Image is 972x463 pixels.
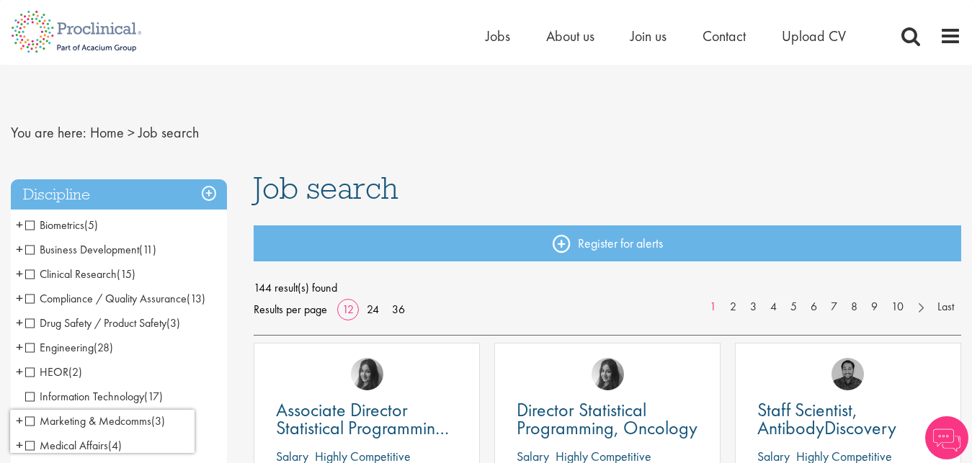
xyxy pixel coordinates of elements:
[25,242,139,257] span: Business Development
[783,299,804,315] a: 5
[782,27,846,45] a: Upload CV
[546,27,594,45] a: About us
[16,361,23,382] span: +
[187,291,205,306] span: (13)
[703,299,723,315] a: 1
[387,302,410,317] a: 36
[743,299,764,315] a: 3
[25,315,166,331] span: Drug Safety / Product Safety
[68,364,82,379] span: (2)
[757,397,896,440] span: Staff Scientist, AntibodyDiscovery
[25,242,156,257] span: Business Development
[128,123,135,142] span: >
[276,397,450,458] span: Associate Director Statistical Programming, Oncology
[757,401,939,437] a: Staff Scientist, AntibodyDiscovery
[351,358,383,390] img: Heidi Hennigan
[276,401,458,437] a: Associate Director Statistical Programming, Oncology
[138,123,199,142] span: Job search
[763,299,784,315] a: 4
[925,416,968,459] img: Chatbot
[25,217,98,233] span: Biometrics
[254,225,961,261] a: Register for alerts
[25,389,163,404] span: Information Technology
[930,299,961,315] a: Last
[630,27,666,45] a: Join us
[166,315,180,331] span: (3)
[25,389,144,404] span: Information Technology
[884,299,911,315] a: 10
[254,299,327,320] span: Results per page
[10,410,195,453] iframe: reCAPTCHA
[25,340,113,355] span: Engineering
[844,299,865,315] a: 8
[16,263,23,284] span: +
[824,299,844,315] a: 7
[517,401,698,437] a: Director Statistical Programming, Oncology
[16,312,23,333] span: +
[25,291,187,306] span: Compliance / Quality Assurance
[864,299,885,315] a: 9
[25,364,82,379] span: HEOR
[117,266,135,282] span: (15)
[16,336,23,358] span: +
[139,242,156,257] span: (11)
[486,27,510,45] a: Jobs
[16,214,23,235] span: +
[25,291,205,306] span: Compliance / Quality Assurance
[94,340,113,355] span: (28)
[517,397,697,440] span: Director Statistical Programming, Oncology
[90,123,124,142] a: breadcrumb link
[11,179,227,210] h3: Discipline
[25,266,135,282] span: Clinical Research
[25,315,180,331] span: Drug Safety / Product Safety
[831,358,864,390] img: Mike Raletz
[723,299,744,315] a: 2
[25,266,117,282] span: Clinical Research
[803,299,824,315] a: 6
[254,168,398,207] span: Job search
[84,217,98,233] span: (5)
[25,217,84,233] span: Biometrics
[11,123,86,142] span: You are here:
[254,277,961,299] span: 144 result(s) found
[592,358,624,390] img: Heidi Hennigan
[144,389,163,404] span: (17)
[16,238,23,260] span: +
[362,302,384,317] a: 24
[16,287,23,309] span: +
[25,340,94,355] span: Engineering
[703,27,746,45] a: Contact
[337,302,359,317] a: 12
[25,364,68,379] span: HEOR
